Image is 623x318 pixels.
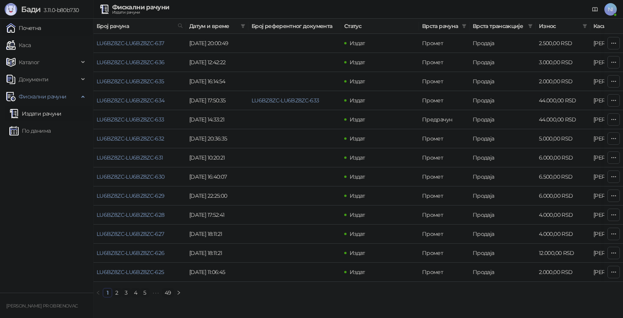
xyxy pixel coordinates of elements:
span: Издат [350,269,365,276]
span: Каталог [19,54,40,70]
td: [DATE] 17:50:35 [186,91,248,110]
td: [DATE] 16:40:07 [186,167,248,186]
td: Промет [419,148,470,167]
span: Издат [350,192,365,199]
a: 1 [103,288,112,297]
a: Почетна [6,20,41,36]
li: 49 [162,288,174,297]
td: [DATE] 14:33:21 [186,110,248,129]
button: right [174,288,183,297]
span: Бади [21,5,40,14]
a: LU6BZ8ZC-LU6BZ8ZC-633 [252,97,319,104]
span: Издат [350,173,365,180]
td: 2.000,00 RSD [536,263,590,282]
span: Издат [350,154,365,161]
th: Број рачуна [93,19,186,34]
td: Продаја [470,53,536,72]
td: Продаја [470,244,536,263]
td: LU6BZ8ZC-LU6BZ8ZC-629 [93,186,186,206]
button: left [93,288,103,297]
td: 44.000,00 RSD [536,110,590,129]
td: Продаја [470,263,536,282]
td: Продаја [470,129,536,148]
span: Износ [539,22,579,30]
span: Издат [350,97,365,104]
a: 4 [131,288,140,297]
li: Претходна страна [93,288,103,297]
td: 2.000,00 RSD [536,72,590,91]
span: Издат [350,249,365,257]
small: [PERSON_NAME] PR OBRENOVAC [6,303,77,309]
a: LU6BZ8ZC-LU6BZ8ZC-628 [97,211,165,218]
td: Промет [419,72,470,91]
span: Датум и време [189,22,238,30]
td: 5.000,00 RSD [536,129,590,148]
td: Промет [419,225,470,244]
td: Предрачун [419,110,470,129]
span: filter [528,24,533,28]
td: LU6BZ8ZC-LU6BZ8ZC-625 [93,263,186,282]
td: 4.000,00 RSD [536,206,590,225]
a: LU6BZ8ZC-LU6BZ8ZC-630 [97,173,165,180]
a: 49 [162,288,174,297]
span: Врста рачуна [422,22,459,30]
li: 3 [121,288,131,297]
td: Продаја [470,110,536,129]
td: Продаја [470,72,536,91]
span: 3.11.0-b80b730 [40,7,79,14]
td: LU6BZ8ZC-LU6BZ8ZC-626 [93,244,186,263]
span: Врста трансакције [473,22,525,30]
th: Број референтног документа [248,19,341,34]
td: 4.000,00 RSD [536,225,590,244]
td: Продаја [470,91,536,110]
td: Промет [419,263,470,282]
span: Издат [350,230,365,237]
td: 6.000,00 RSD [536,148,590,167]
td: Промет [419,34,470,53]
span: Издат [350,59,365,66]
td: Промет [419,244,470,263]
td: Продаја [470,206,536,225]
a: Документација [589,3,601,16]
td: LU6BZ8ZC-LU6BZ8ZC-630 [93,167,186,186]
span: filter [526,20,534,32]
span: left [96,290,100,295]
span: filter [239,20,247,32]
span: Издат [350,78,365,85]
td: Промет [419,53,470,72]
a: LU6BZ8ZC-LU6BZ8ZC-636 [97,59,165,66]
td: [DATE] 18:11:21 [186,225,248,244]
td: Промет [419,206,470,225]
td: Промет [419,186,470,206]
td: [DATE] 16:14:54 [186,72,248,91]
td: [DATE] 22:25:00 [186,186,248,206]
li: 1 [103,288,112,297]
td: Продаја [470,167,536,186]
td: LU6BZ8ZC-LU6BZ8ZC-635 [93,72,186,91]
td: Промет [419,91,470,110]
li: Следећа страна [174,288,183,297]
a: LU6BZ8ZC-LU6BZ8ZC-632 [97,135,164,142]
div: Фискални рачуни [112,4,169,11]
td: [DATE] 12:42:22 [186,53,248,72]
a: Каса [6,37,31,53]
span: Издат [350,135,365,142]
a: 2 [113,288,121,297]
span: Издат [350,211,365,218]
a: По данима [9,123,51,139]
td: Продаја [470,34,536,53]
td: LU6BZ8ZC-LU6BZ8ZC-628 [93,206,186,225]
a: LU6BZ8ZC-LU6BZ8ZC-627 [97,230,164,237]
span: filter [462,24,466,28]
li: Следећих 5 Страна [150,288,162,297]
span: Документи [19,72,48,87]
span: Издат [350,116,365,123]
a: LU6BZ8ZC-LU6BZ8ZC-634 [97,97,165,104]
th: Врста трансакције [470,19,536,34]
td: [DATE] 20:00:49 [186,34,248,53]
td: [DATE] 17:52:41 [186,206,248,225]
a: LU6BZ8ZC-LU6BZ8ZC-631 [97,154,163,161]
td: Промет [419,167,470,186]
a: 3 [122,288,130,297]
th: Врста рачуна [419,19,470,34]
